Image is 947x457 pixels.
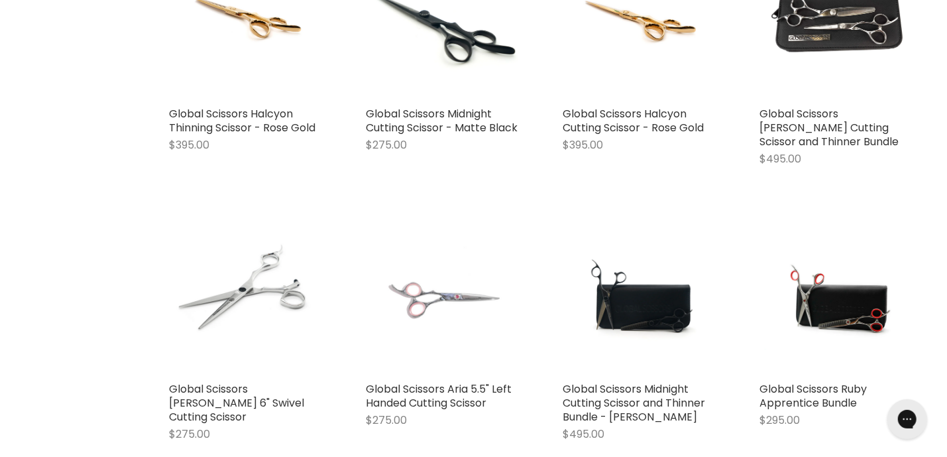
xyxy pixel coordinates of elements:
a: Global Scissors Halcyon Cutting Scissor - Rose Gold [563,106,704,135]
span: $395.00 [563,137,604,153]
iframe: Gorgias live chat messenger [881,395,934,444]
span: $395.00 [169,137,209,153]
a: Global Scissors Rowan 6 [169,218,326,375]
span: $295.00 [760,413,801,428]
a: Global Scissors Ruby Apprentice Bundle [760,382,867,411]
a: Global Scissors Aria 5.5 [366,218,523,375]
a: Global Scissors Ruby Apprentice Bundle [760,218,917,375]
span: $495.00 [760,151,802,166]
a: Global Scissors Halcyon Thinning Scissor - Rose Gold [169,106,315,135]
a: Global Scissors Midnight Cutting Scissor - Matte Black [366,106,518,135]
span: $495.00 [563,427,605,442]
img: Global Scissors Midnight Cutting Scissor and Thinner Bundle - Matte Black [563,237,720,356]
a: Global Scissors Midnight Cutting Scissor and Thinner Bundle - [PERSON_NAME] [563,382,706,425]
a: Global Scissors [PERSON_NAME] 6" Swivel Cutting Scissor [169,382,304,425]
img: Global Scissors Ruby Apprentice Bundle [760,237,917,356]
a: Global Scissors [PERSON_NAME] Cutting Scissor and Thinner Bundle [760,106,899,149]
a: Global Scissors Midnight Cutting Scissor and Thinner Bundle - Matte Black [563,218,720,375]
img: Global Scissors Aria 5.5 [366,227,523,367]
img: Global Scissors Rowan 6 [169,234,326,361]
span: $275.00 [366,413,407,428]
span: $275.00 [366,137,407,153]
span: $275.00 [169,427,210,442]
a: Global Scissors Aria 5.5" Left Handed Cutting Scissor [366,382,512,411]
